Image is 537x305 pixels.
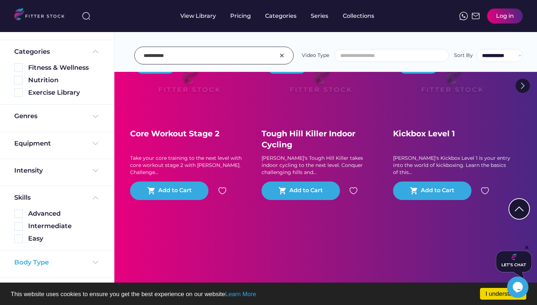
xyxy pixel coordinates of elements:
[91,112,100,121] img: Frame%20%284%29.svg
[28,234,100,243] div: Easy
[410,186,418,195] button: shopping_cart
[130,128,248,140] div: Core Workout Stage 2
[180,12,216,20] div: View Library
[28,209,100,218] div: Advanced
[225,291,256,298] a: Learn More
[406,57,497,109] img: Frame%2079%20%281%29.svg
[14,210,23,218] img: Rectangle%205126.svg
[289,186,323,195] div: Add to Cart
[130,155,248,176] div: Take your core training to the next level with core workout stage 2 with [PERSON_NAME]. Challenge...
[91,47,100,56] img: Frame%20%285%29.svg
[509,199,529,219] img: Group%201000002322%20%281%29.svg
[393,128,511,140] div: Kickbox Level 1
[454,52,473,59] div: Sort By
[459,12,468,20] img: meteor-icons_whatsapp%20%281%29.svg
[480,288,526,300] a: I understand!
[82,12,91,20] img: search-normal%203.svg
[14,8,71,22] img: LOGO.svg
[91,194,100,202] img: Frame%20%285%29.svg
[349,186,358,195] img: heart.svg
[311,12,329,20] div: Series
[143,57,234,109] img: Frame%2079%20%281%29.svg
[496,244,532,277] iframe: chat widget
[302,52,329,59] div: Video Type
[507,277,530,298] iframe: chat widget
[28,222,100,231] div: Intermediate
[421,186,454,195] div: Add to Cart
[91,166,100,175] img: Frame%20%284%29.svg
[14,88,23,97] img: Rectangle%205126.svg
[14,47,50,56] div: Categories
[14,76,23,84] img: Rectangle%205126.svg
[158,186,192,195] div: Add to Cart
[147,186,156,195] button: shopping_cart
[14,222,23,231] img: Rectangle%205126.svg
[471,12,480,20] img: Frame%2051.svg
[262,155,379,176] div: [PERSON_NAME]'s Tough Hill Killer takes indoor cycling to the next level. Conquer challenging hil...
[343,12,374,20] div: Collections
[516,79,530,93] img: Group%201000002322%20%281%29.svg
[275,57,366,109] img: Frame%2079%20%281%29.svg
[91,258,100,267] img: Frame%20%284%29.svg
[265,12,296,20] div: Categories
[14,63,23,72] img: Rectangle%205126.svg
[14,193,32,202] div: Skills
[14,235,23,243] img: Rectangle%205126.svg
[28,76,100,85] div: Nutrition
[14,139,51,148] div: Equipment
[262,128,379,151] div: Tough Hill Killer Indoor Cycling
[28,63,100,72] div: Fitness & Wellness
[265,4,274,11] div: fvck
[481,186,489,195] img: heart.svg
[278,51,286,60] img: Group%201000002326.svg
[91,139,100,148] img: Frame%20%284%29.svg
[28,88,100,97] div: Exercise Library
[230,12,251,20] div: Pricing
[11,291,526,297] p: This website uses cookies to ensure you get the best experience on our website
[218,186,227,195] img: heart.svg
[14,112,37,121] div: Genres
[278,186,287,195] button: shopping_cart
[496,12,514,20] div: Log in
[14,166,43,175] div: Intensity
[14,258,49,267] div: Body Type
[393,155,511,176] div: [PERSON_NAME]'s Kickbox Level 1 is your entry into the world of kickboxing. Learn the basics of t...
